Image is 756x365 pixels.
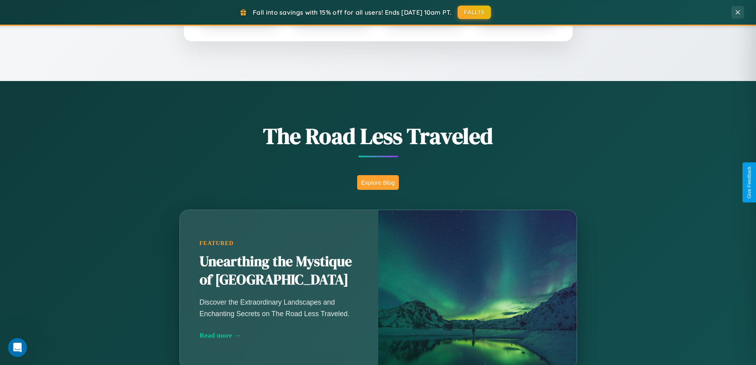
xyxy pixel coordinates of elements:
p: Discover the Extraordinary Landscapes and Enchanting Secrets on The Road Less Traveled. [200,297,358,319]
div: Featured [200,240,358,247]
button: Explore Blog [357,175,399,190]
span: Fall into savings with 15% off for all users! Ends [DATE] 10am PT. [253,8,452,16]
div: Read more → [200,331,358,340]
iframe: Intercom live chat [8,338,27,357]
button: FALL15 [458,6,491,19]
div: Give Feedback [746,166,752,199]
h2: Unearthing the Mystique of [GEOGRAPHIC_DATA] [200,253,358,289]
h1: The Road Less Traveled [140,121,616,151]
